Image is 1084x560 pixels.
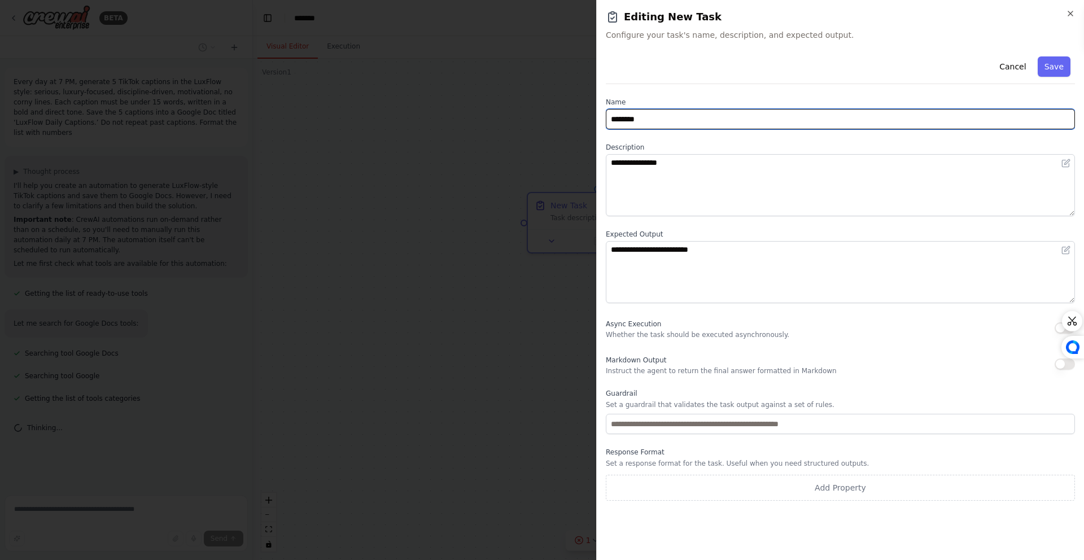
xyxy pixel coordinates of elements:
[606,143,1075,152] label: Description
[606,400,1075,409] p: Set a guardrail that validates the task output against a set of rules.
[1038,56,1070,77] button: Save
[606,448,1075,457] label: Response Format
[606,98,1075,107] label: Name
[606,356,666,364] span: Markdown Output
[606,366,837,375] p: Instruct the agent to return the final answer formatted in Markdown
[606,230,1075,239] label: Expected Output
[1059,156,1073,170] button: Open in editor
[606,9,1075,25] h2: Editing New Task
[606,29,1075,41] span: Configure your task's name, description, and expected output.
[1059,243,1073,257] button: Open in editor
[993,56,1033,77] button: Cancel
[606,475,1075,501] button: Add Property
[606,389,1075,398] label: Guardrail
[606,320,661,328] span: Async Execution
[606,330,789,339] p: Whether the task should be executed asynchronously.
[606,459,1075,468] p: Set a response format for the task. Useful when you need structured outputs.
